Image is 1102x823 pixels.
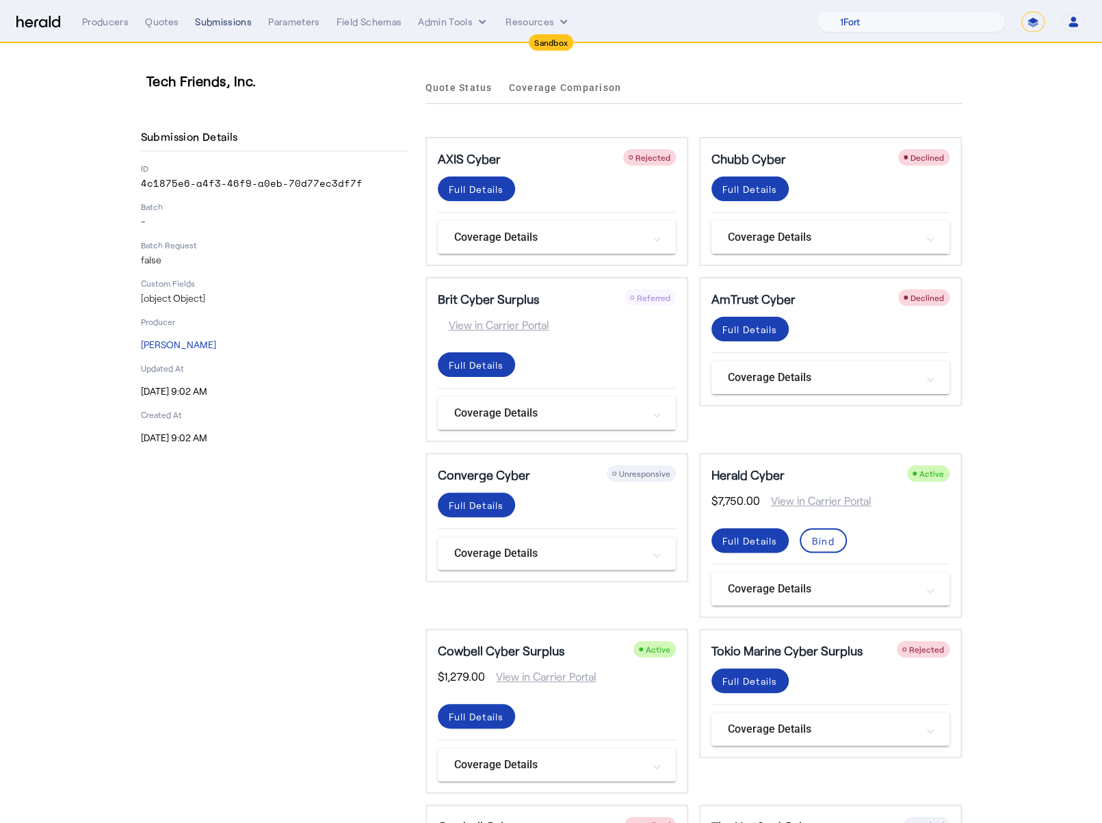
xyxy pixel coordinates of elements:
button: Full Details [711,317,789,341]
mat-expansion-panel-header: Coverage Details [711,713,949,746]
p: Updated At [141,363,409,374]
p: 4c1875e6-a4f3-46f9-a0eb-70d77ec3df7f [141,177,409,190]
span: Quote Status [425,83,493,92]
p: ID [141,163,409,174]
div: Full Details [449,358,504,372]
p: [object Object] [141,291,409,305]
mat-expansion-panel-header: Coverage Details [711,221,949,254]
div: Full Details [449,498,504,512]
div: Producers [82,15,129,29]
span: Referred [637,293,670,302]
mat-panel-title: Coverage Details [728,369,917,386]
mat-panel-title: Coverage Details [728,721,917,737]
h5: Converge Cyber [438,465,530,484]
mat-panel-title: Coverage Details [728,229,917,246]
mat-expansion-panel-header: Coverage Details [438,748,676,781]
span: Declined [910,153,944,162]
button: Resources dropdown menu [506,15,570,29]
img: Herald Logo [16,16,60,29]
h5: Chubb Cyber [711,149,786,168]
p: Batch Request [141,239,409,250]
span: Active [919,469,944,478]
h4: Submission Details [141,129,244,145]
span: Rejected [635,153,670,162]
mat-expansion-panel-header: Coverage Details [438,397,676,430]
span: Unresponsive [619,469,670,478]
button: Full Details [438,493,515,517]
h3: Tech Friends, Inc. [146,71,415,90]
div: Parameters [268,15,320,29]
mat-expansion-panel-header: Coverage Details [711,573,949,605]
div: Submissions [195,15,252,29]
div: Full Details [722,674,778,688]
button: Full Details [711,177,789,201]
div: Full Details [449,709,504,724]
span: $1,279.00 [438,668,485,685]
p: Created At [141,409,409,420]
h5: Tokio Marine Cyber Surplus [711,641,863,660]
h5: AmTrust Cyber [711,289,796,309]
span: Active [646,644,670,654]
mat-panel-title: Coverage Details [454,545,643,562]
p: Custom Fields [141,278,409,289]
button: Full Details [438,177,515,201]
p: [PERSON_NAME] [141,338,409,352]
button: Full Details [711,528,789,553]
p: false [141,253,409,267]
a: Coverage Comparison [509,71,622,104]
mat-panel-title: Coverage Details [728,581,917,597]
span: $7,750.00 [711,493,760,509]
span: View in Carrier Portal [760,493,871,509]
span: Rejected [909,644,944,654]
button: Full Details [438,352,515,377]
div: Sandbox [529,34,573,51]
mat-panel-title: Coverage Details [454,405,643,421]
p: [DATE] 9:02 AM [141,384,409,398]
button: internal dropdown menu [418,15,489,29]
mat-expansion-panel-header: Coverage Details [438,221,676,254]
p: Producer [141,316,409,327]
span: Declined [910,293,944,302]
span: Coverage Comparison [509,83,622,92]
span: View in Carrier Portal [485,668,596,685]
mat-expansion-panel-header: Coverage Details [711,361,949,394]
div: Full Details [722,534,778,548]
button: Full Details [438,704,515,729]
mat-panel-title: Coverage Details [454,229,643,246]
a: Quote Status [425,71,493,104]
div: Full Details [722,322,778,337]
h5: Brit Cyber Surplus [438,289,539,309]
p: [DATE] 9:02 AM [141,431,409,445]
div: Field Schemas [337,15,402,29]
button: Bind [800,528,847,553]
h5: Cowbell Cyber Surplus [438,641,564,660]
div: Bind [812,534,835,548]
p: Batch [141,201,409,212]
p: - [141,215,409,228]
mat-panel-title: Coverage Details [454,757,643,773]
h5: AXIS Cyber [438,149,501,168]
div: Full Details [449,182,504,196]
mat-expansion-panel-header: Coverage Details [438,537,676,570]
h5: Herald Cyber [711,465,785,484]
span: View in Carrier Portal [438,317,549,333]
div: Quotes [145,15,179,29]
div: Full Details [722,182,778,196]
button: Full Details [711,668,789,693]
